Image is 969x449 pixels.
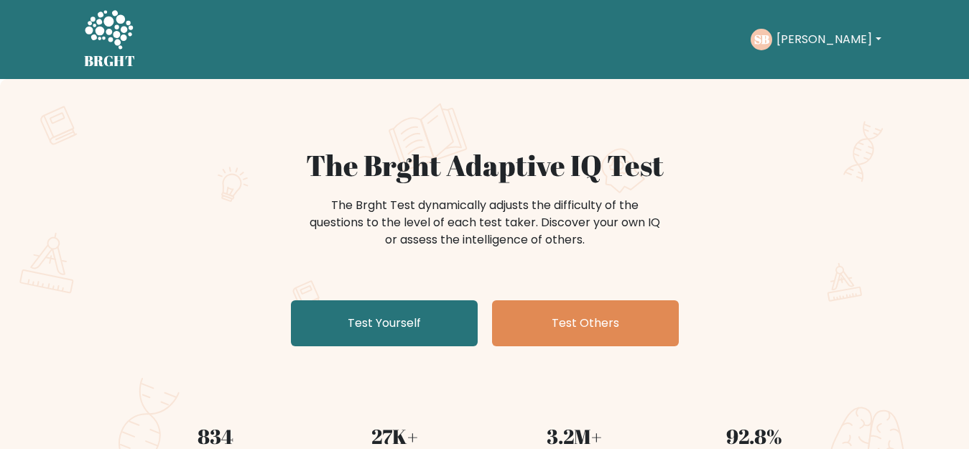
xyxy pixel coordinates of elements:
a: Test Yourself [291,300,478,346]
div: The Brght Test dynamically adjusts the difficulty of the questions to the level of each test take... [305,197,664,249]
button: [PERSON_NAME] [772,30,885,49]
a: BRGHT [84,6,136,73]
a: Test Others [492,300,679,346]
h1: The Brght Adaptive IQ Test [134,148,835,182]
text: SB [754,31,769,47]
h5: BRGHT [84,52,136,70]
